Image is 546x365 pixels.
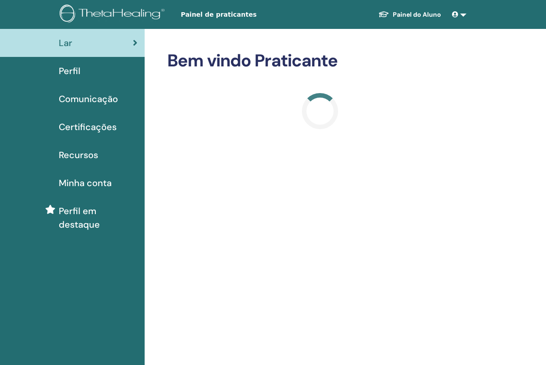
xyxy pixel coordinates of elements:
[59,204,137,231] span: Perfil em destaque
[181,10,316,19] span: Painel de praticantes
[378,10,389,18] img: graduation-cap-white.svg
[371,6,448,23] a: Painel do Aluno
[60,5,168,25] img: logo.png
[167,51,473,71] h2: Bem vindo Praticante
[59,92,118,106] span: Comunicação
[59,176,112,190] span: Minha conta
[59,36,72,50] span: Lar
[59,148,98,162] span: Recursos
[59,64,80,78] span: Perfil
[59,120,117,134] span: Certificações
